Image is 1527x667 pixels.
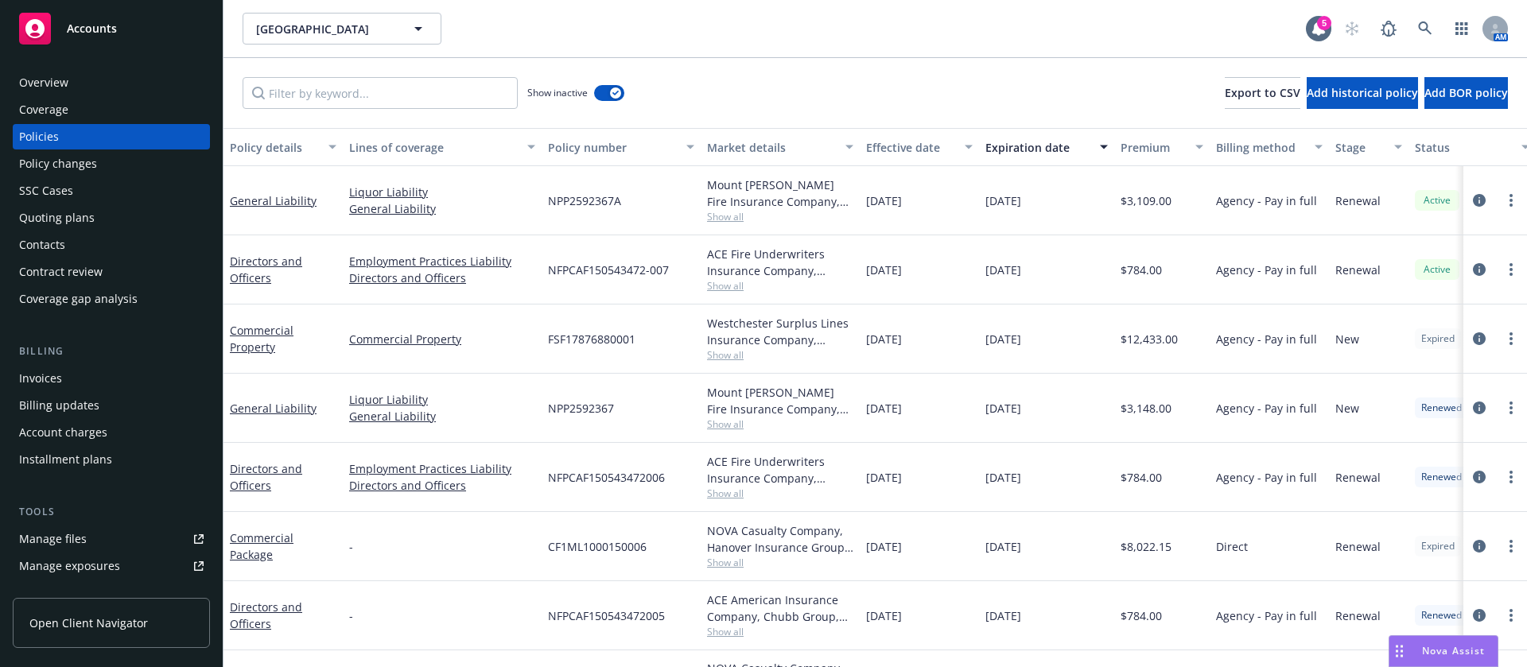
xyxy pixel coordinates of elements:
[13,553,210,579] a: Manage exposures
[1470,606,1489,625] a: circleInformation
[1210,128,1329,166] button: Billing method
[866,192,902,209] span: [DATE]
[19,526,87,552] div: Manage files
[1502,191,1521,210] a: more
[1446,13,1478,45] a: Switch app
[230,254,302,285] a: Directors and Officers
[1335,607,1381,624] span: Renewal
[1307,77,1418,109] button: Add historical policy
[343,128,542,166] button: Lines of coverage
[542,128,701,166] button: Policy number
[1335,538,1381,555] span: Renewal
[985,262,1021,278] span: [DATE]
[701,128,860,166] button: Market details
[1121,538,1171,555] span: $8,022.15
[19,553,120,579] div: Manage exposures
[1422,644,1485,657] span: Nova Assist
[230,530,293,562] a: Commercial Package
[13,124,210,149] a: Policies
[230,401,317,416] a: General Liability
[707,556,853,569] span: Show all
[979,128,1114,166] button: Expiration date
[1502,329,1521,348] a: more
[230,193,317,208] a: General Liability
[1470,260,1489,279] a: circleInformation
[707,176,853,210] div: Mount [PERSON_NAME] Fire Insurance Company, USLI, CRC Group
[13,205,210,231] a: Quoting plans
[256,21,394,37] span: [GEOGRAPHIC_DATA]
[985,538,1021,555] span: [DATE]
[230,139,319,156] div: Policy details
[985,400,1021,417] span: [DATE]
[707,591,853,625] div: ACE American Insurance Company, Chubb Group, CRC Group
[1470,398,1489,417] a: circleInformation
[548,469,665,486] span: NFPCAF150543472006
[1317,16,1331,30] div: 5
[548,538,647,555] span: CF1ML1000150006
[1421,539,1455,553] span: Expired
[1225,85,1300,100] span: Export to CSV
[866,331,902,347] span: [DATE]
[13,447,210,472] a: Installment plans
[1121,331,1178,347] span: $12,433.00
[1216,331,1317,347] span: Agency - Pay in full
[1502,467,1521,487] a: more
[1216,400,1317,417] span: Agency - Pay in full
[19,286,138,312] div: Coverage gap analysis
[1424,77,1508,109] button: Add BOR policy
[1216,262,1317,278] span: Agency - Pay in full
[349,184,535,200] a: Liquor Liability
[13,259,210,285] a: Contract review
[13,178,210,204] a: SSC Cases
[1114,128,1210,166] button: Premium
[548,139,677,156] div: Policy number
[1335,331,1359,347] span: New
[349,460,535,477] a: Employment Practices Liability
[707,487,853,500] span: Show all
[1470,537,1489,556] a: circleInformation
[230,599,302,631] a: Directors and Officers
[1502,537,1521,556] a: more
[1415,139,1512,156] div: Status
[866,139,955,156] div: Effective date
[866,400,902,417] span: [DATE]
[19,393,99,418] div: Billing updates
[349,538,353,555] span: -
[707,453,853,487] div: ACE Fire Underwriters Insurance Company, Chubb Group, CRC Group
[1470,329,1489,348] a: circleInformation
[1121,469,1162,486] span: $784.00
[243,13,441,45] button: [GEOGRAPHIC_DATA]
[19,366,62,391] div: Invoices
[1421,470,1462,484] span: Renewed
[29,615,148,631] span: Open Client Navigator
[707,384,853,417] div: Mount [PERSON_NAME] Fire Insurance Company, USLI, CRC Group
[13,526,210,552] a: Manage files
[13,286,210,312] a: Coverage gap analysis
[13,504,210,520] div: Tools
[866,607,902,624] span: [DATE]
[1335,139,1385,156] div: Stage
[985,139,1090,156] div: Expiration date
[527,86,588,99] span: Show inactive
[349,270,535,286] a: Directors and Officers
[349,607,353,624] span: -
[548,400,614,417] span: NPP2592367
[19,151,97,176] div: Policy changes
[707,315,853,348] div: Westchester Surplus Lines Insurance Company, Chubb Group, CRC Group
[1502,398,1521,417] a: more
[19,232,65,258] div: Contacts
[13,70,210,95] a: Overview
[349,391,535,408] a: Liquor Liability
[243,77,518,109] input: Filter by keyword...
[1225,77,1300,109] button: Export to CSV
[1307,85,1418,100] span: Add historical policy
[1336,13,1368,45] a: Start snowing
[19,70,68,95] div: Overview
[548,331,635,347] span: FSF17876880001
[1421,262,1453,277] span: Active
[1373,13,1405,45] a: Report a Bug
[1329,128,1408,166] button: Stage
[548,607,665,624] span: NFPCAF150543472005
[1121,262,1162,278] span: $784.00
